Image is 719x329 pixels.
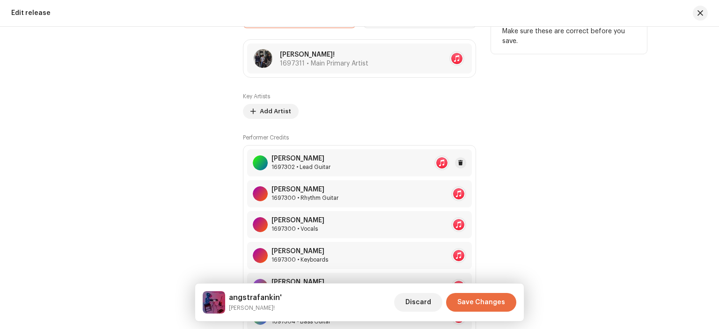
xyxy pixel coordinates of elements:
[229,303,282,313] small: angstrafankin'
[243,134,289,141] label: Performer Credits
[271,225,324,233] div: Vocals
[271,194,338,202] div: Rhythm Guitar
[243,104,299,119] button: Add Artist
[229,292,282,303] h5: angstrafankin'
[280,50,368,60] p: [PERSON_NAME]!
[243,93,270,100] label: Key Artists
[280,60,368,67] span: 1697311 • Main Primary Artist
[271,163,330,171] div: Lead Guitar
[446,293,516,312] button: Save Changes
[271,155,330,162] div: [PERSON_NAME]
[271,186,338,193] div: [PERSON_NAME]
[271,256,328,263] div: Keyboards
[203,291,225,314] img: 1ff1b90c-1c7e-461d-919b-3145c394b573
[394,293,442,312] button: Discard
[260,102,291,121] span: Add Artist
[457,293,505,312] span: Save Changes
[271,217,324,224] div: [PERSON_NAME]
[502,7,636,46] p: Apple does not allow changes to Artist Name and Artist ID after initial submission. Make sure the...
[271,278,324,286] div: [PERSON_NAME]
[271,318,330,325] div: Bass Guitar
[405,293,431,312] span: Discard
[254,49,272,68] img: 4bf4dd6e-9c7c-4976-b629-171719356ce1
[271,248,328,255] div: [PERSON_NAME]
